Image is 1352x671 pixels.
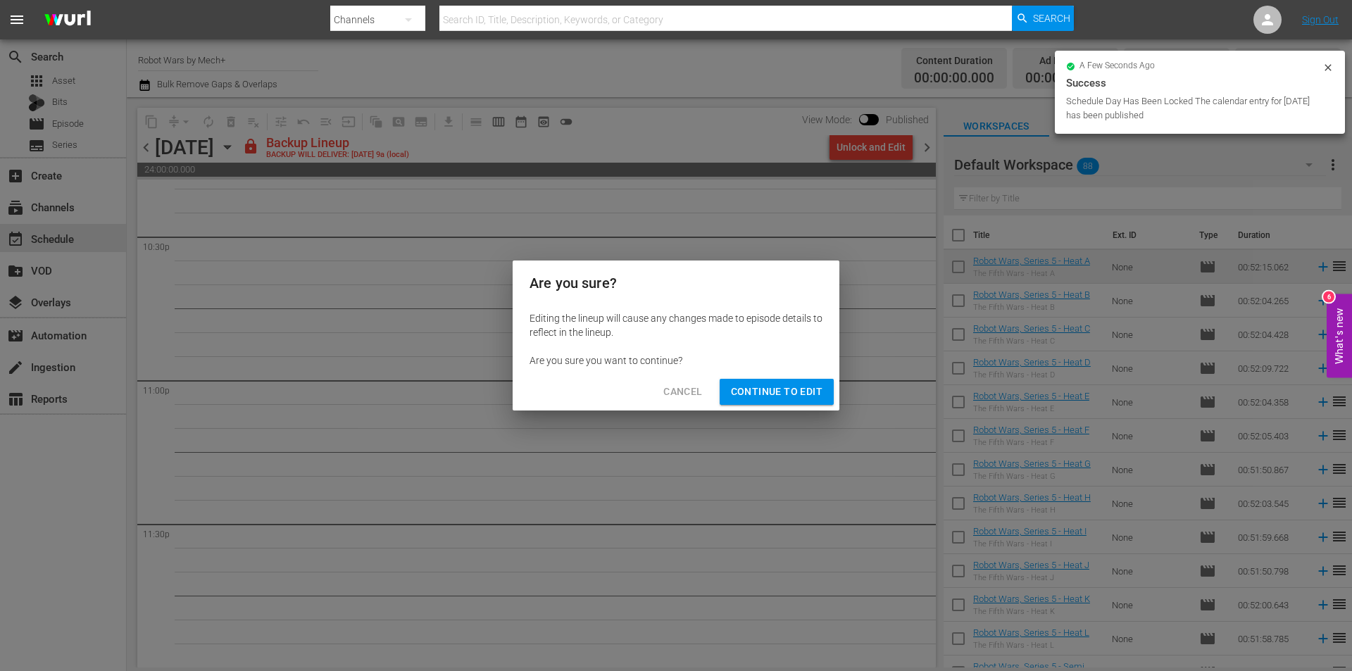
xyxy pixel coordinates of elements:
[1066,75,1334,92] div: Success
[1066,94,1319,123] div: Schedule Day Has Been Locked The calendar entry for [DATE] has been published
[1323,291,1334,302] div: 6
[530,353,822,368] div: Are you sure you want to continue?
[530,311,822,339] div: Editing the lineup will cause any changes made to episode details to reflect in the lineup.
[731,383,822,401] span: Continue to Edit
[1033,6,1070,31] span: Search
[8,11,25,28] span: menu
[663,383,702,401] span: Cancel
[530,272,822,294] h2: Are you sure?
[720,379,834,405] button: Continue to Edit
[1327,294,1352,377] button: Open Feedback Widget
[34,4,101,37] img: ans4CAIJ8jUAAAAAAAAAAAAAAAAAAAAAAAAgQb4GAAAAAAAAAAAAAAAAAAAAAAAAJMjXAAAAAAAAAAAAAAAAAAAAAAAAgAT5G...
[1302,14,1339,25] a: Sign Out
[652,379,713,405] button: Cancel
[1079,61,1155,72] span: a few seconds ago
